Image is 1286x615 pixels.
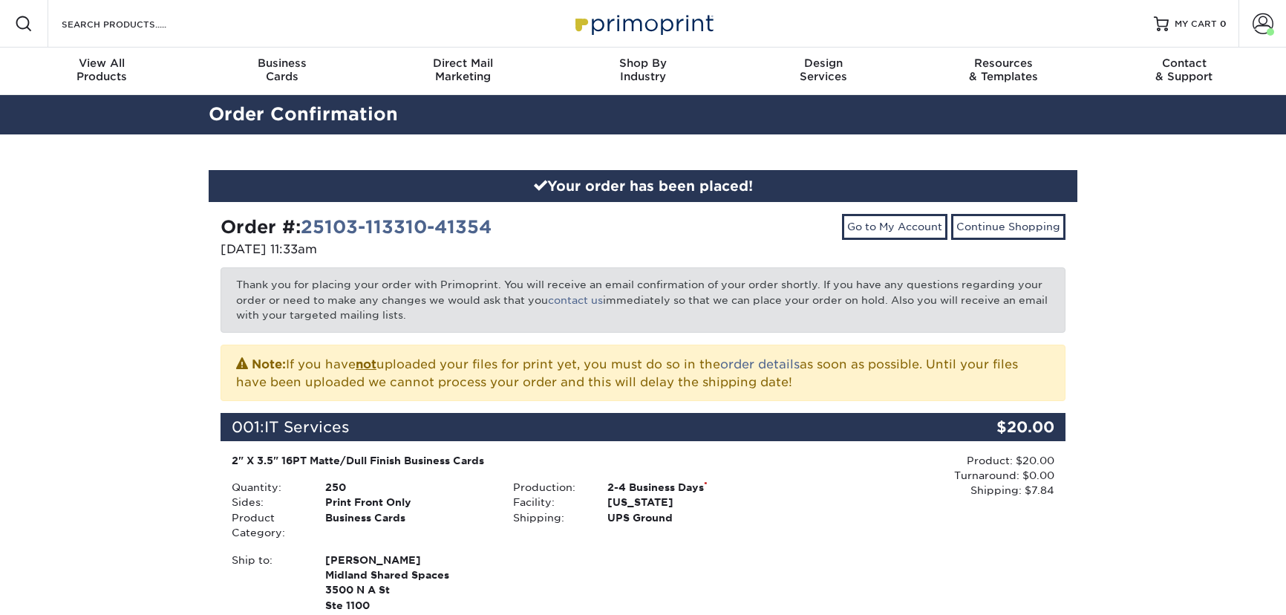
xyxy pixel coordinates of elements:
[314,480,502,495] div: 250
[192,56,373,83] div: Cards
[325,553,491,567] span: [PERSON_NAME]
[502,510,595,525] div: Shipping:
[502,495,595,510] div: Facility:
[951,214,1065,239] a: Continue Shopping
[221,216,492,238] strong: Order #:
[596,495,784,510] div: [US_STATE]
[221,241,632,258] p: [DATE] 11:33am
[553,48,734,95] a: Shop ByIndustry
[192,56,373,70] span: Business
[12,56,192,83] div: Products
[356,357,376,371] b: not
[192,48,373,95] a: BusinessCards
[373,56,553,70] span: Direct Mail
[221,480,314,495] div: Quantity:
[209,170,1077,203] div: Your order has been placed!
[913,56,1094,70] span: Resources
[221,267,1065,332] p: Thank you for placing your order with Primoprint. You will receive an email confirmation of your ...
[1094,56,1274,70] span: Contact
[373,48,553,95] a: Direct MailMarketing
[221,510,314,541] div: Product Category:
[1094,48,1274,95] a: Contact& Support
[733,48,913,95] a: DesignServices
[325,567,491,582] span: Midland Shared Spaces
[232,453,773,468] div: 2" X 3.5" 16PT Matte/Dull Finish Business Cards
[553,56,734,83] div: Industry
[569,7,717,39] img: Primoprint
[924,413,1065,441] div: $20.00
[373,56,553,83] div: Marketing
[264,418,350,436] span: IT Services
[842,214,947,239] a: Go to My Account
[1220,19,1227,29] span: 0
[198,101,1088,128] h2: Order Confirmation
[236,354,1050,391] p: If you have uploaded your files for print yet, you must do so in the as soon as possible. Until y...
[60,15,205,33] input: SEARCH PRODUCTS.....
[784,453,1054,498] div: Product: $20.00 Turnaround: $0.00 Shipping: $7.84
[720,357,800,371] a: order details
[221,413,924,441] div: 001:
[12,56,192,70] span: View All
[596,510,784,525] div: UPS Ground
[548,294,603,306] a: contact us
[12,48,192,95] a: View AllProducts
[314,495,502,510] div: Print Front Only
[733,56,913,83] div: Services
[301,216,492,238] a: 25103-113310-41354
[325,598,491,613] span: Ste 1100
[733,56,913,70] span: Design
[252,357,286,371] strong: Note:
[325,582,491,597] span: 3500 N A St
[913,48,1094,95] a: Resources& Templates
[596,480,784,495] div: 2-4 Business Days
[553,56,734,70] span: Shop By
[502,480,595,495] div: Production:
[1175,18,1217,30] span: MY CART
[221,495,314,510] div: Sides:
[913,56,1094,83] div: & Templates
[1094,56,1274,83] div: & Support
[314,510,502,541] div: Business Cards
